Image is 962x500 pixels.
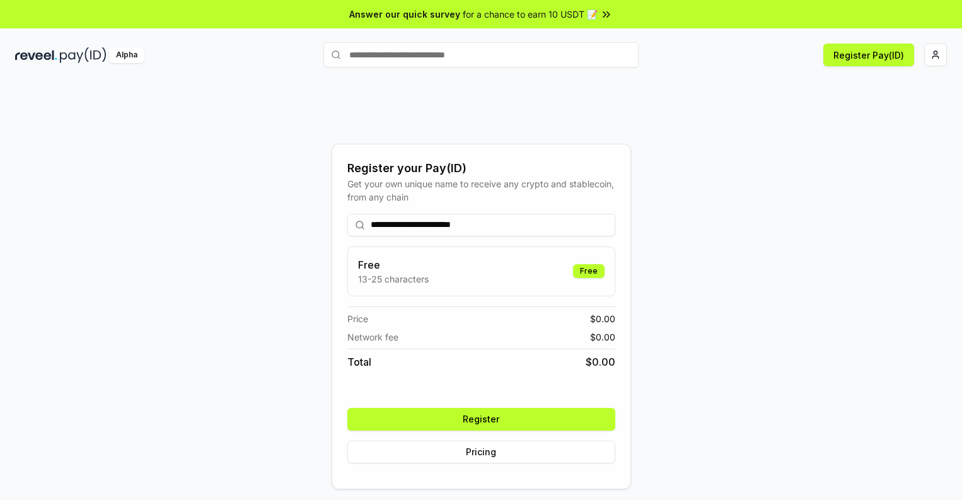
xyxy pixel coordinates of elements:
[347,441,615,463] button: Pricing
[347,160,615,177] div: Register your Pay(ID)
[358,272,429,286] p: 13-25 characters
[590,312,615,325] span: $ 0.00
[590,330,615,344] span: $ 0.00
[347,354,371,369] span: Total
[347,312,368,325] span: Price
[347,408,615,431] button: Register
[823,44,914,66] button: Register Pay(ID)
[15,47,57,63] img: reveel_dark
[109,47,144,63] div: Alpha
[60,47,107,63] img: pay_id
[358,257,429,272] h3: Free
[573,264,605,278] div: Free
[586,354,615,369] span: $ 0.00
[463,8,598,21] span: for a chance to earn 10 USDT 📝
[347,330,398,344] span: Network fee
[349,8,460,21] span: Answer our quick survey
[347,177,615,204] div: Get your own unique name to receive any crypto and stablecoin, from any chain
